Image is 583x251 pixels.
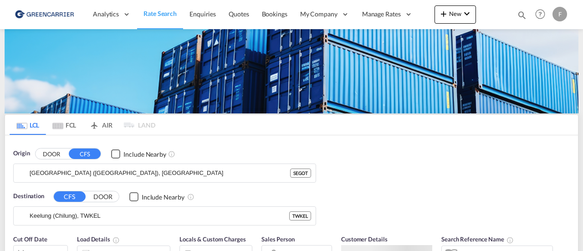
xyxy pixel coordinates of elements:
md-tab-item: LCL [10,115,46,135]
button: DOOR [36,149,67,159]
md-icon: icon-magnify [517,10,527,20]
span: Locals & Custom Charges [179,236,246,243]
span: Help [532,6,548,22]
md-icon: Unchecked: Ignores neighbouring ports when fetching rates.Checked : Includes neighbouring ports w... [187,193,194,200]
input: Search by Port [30,166,290,180]
span: Customer Details [341,236,387,243]
img: 609dfd708afe11efa14177256b0082fb.png [14,4,75,25]
md-icon: icon-chevron-down [461,8,472,19]
span: Load Details [77,236,120,243]
span: New [438,10,472,17]
div: SEGOT [290,169,311,178]
div: F [552,7,567,21]
md-checkbox: Checkbox No Ink [111,149,166,159]
md-icon: Your search will be saved by the below given name [506,236,514,244]
div: TWKEL [289,211,311,220]
input: Search by Port [30,209,289,223]
md-icon: icon-airplane [89,120,100,127]
span: Rate Search [143,10,177,17]
md-checkbox: Checkbox No Ink [129,192,184,201]
div: Include Nearby [123,150,166,159]
span: Destination [13,192,44,201]
span: Enquiries [189,10,216,18]
button: CFS [69,149,101,159]
span: My Company [300,10,338,19]
md-icon: Unchecked: Ignores neighbouring ports when fetching rates.Checked : Includes neighbouring ports w... [168,150,175,158]
div: Help [532,6,552,23]
md-input-container: Keelung (Chilung), TWKEL [14,207,316,225]
span: Quotes [229,10,249,18]
span: Search Reference Name [441,236,514,243]
md-tab-item: AIR [82,115,119,135]
button: CFS [54,191,86,202]
span: Cut Off Date [13,236,47,243]
span: Manage Rates [362,10,401,19]
span: Sales Person [261,236,295,243]
span: Bookings [262,10,287,18]
md-icon: icon-plus 400-fg [438,8,449,19]
span: Analytics [93,10,119,19]
div: icon-magnify [517,10,527,24]
md-tab-item: FCL [46,115,82,135]
span: Origin [13,149,30,158]
button: icon-plus 400-fgNewicon-chevron-down [435,5,476,24]
img: GreenCarrierFCL_LCL.png [5,29,578,113]
div: Include Nearby [142,193,184,202]
md-input-container: Gothenburg (Goteborg), SEGOT [14,164,316,182]
button: DOOR [87,191,119,202]
md-icon: Chargeable Weight [113,236,120,244]
md-pagination-wrapper: Use the left and right arrow keys to navigate between tabs [10,115,155,135]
